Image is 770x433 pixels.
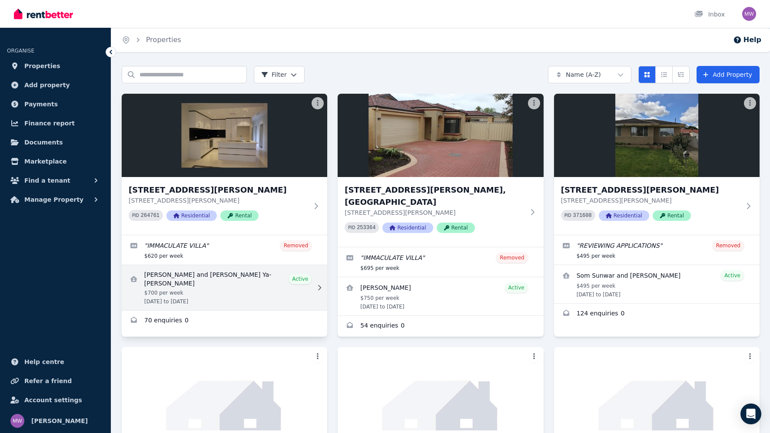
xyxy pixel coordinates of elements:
span: Rental [653,210,691,221]
span: Properties [24,61,60,71]
a: Documents [7,134,104,151]
img: 22A Constance St, Yokine [554,94,760,177]
a: Refer a friend [7,372,104,390]
a: Finance report [7,115,104,132]
button: More options [744,97,756,109]
span: Rental [220,210,259,221]
span: Help centre [24,357,64,367]
span: Find a tenant [24,175,70,186]
a: Add property [7,76,104,94]
div: Inbox [694,10,725,19]
button: Name (A-Z) [548,66,631,83]
a: 4B Rother Place, Nollamara[STREET_ADDRESS][PERSON_NAME][STREET_ADDRESS][PERSON_NAME]PID 264761Res... [122,94,327,235]
span: Residential [166,210,217,221]
img: RentBetter [14,7,73,20]
span: Documents [24,137,63,148]
a: Edit listing: REVIEWING APPLICATIONS [554,235,760,265]
a: View details for Louise Michels [338,277,543,315]
a: View details for Som Sunwar and Tshering Yangzom [554,265,760,303]
h3: [STREET_ADDRESS][PERSON_NAME] [561,184,740,196]
code: 371608 [573,213,592,219]
span: Add property [24,80,70,90]
a: Enquiries for 22A Constance St, Yokine [554,304,760,325]
a: Help centre [7,353,104,371]
button: More options [528,97,540,109]
a: Enquiries for 11C Thurlow Avenue, Yokine [338,316,543,337]
span: Account settings [24,395,82,405]
button: Compact list view [655,66,673,83]
span: Residential [382,223,433,233]
div: View options [638,66,690,83]
span: Residential [599,210,649,221]
button: More options [744,351,756,363]
h3: [STREET_ADDRESS][PERSON_NAME], [GEOGRAPHIC_DATA] [345,184,524,208]
img: 31A Narrung Way, Nollamara [338,347,543,430]
button: Expanded list view [672,66,690,83]
p: [STREET_ADDRESS][PERSON_NAME] [129,196,308,205]
button: Card view [638,66,656,83]
button: Manage Property [7,191,104,208]
button: Find a tenant [7,172,104,189]
a: Edit listing: IMMACULATE VILLA [122,235,327,265]
img: May Wong [742,7,756,21]
span: Marketplace [24,156,66,167]
p: [STREET_ADDRESS][PERSON_NAME] [345,208,524,217]
img: 31B Narrung Way, Nollamara [554,347,760,430]
code: 264761 [141,213,159,219]
img: May Wong [10,414,24,428]
a: Properties [7,57,104,75]
span: Rental [437,223,475,233]
img: 11C Thurlow Avenue, Yokine [338,94,543,177]
a: View details for Wen-ya Chen and Yesica Ya-Ting Yang [122,265,327,310]
a: 22A Constance St, Yokine[STREET_ADDRESS][PERSON_NAME][STREET_ADDRESS][PERSON_NAME]PID 371608Resid... [554,94,760,235]
button: More options [312,97,324,109]
span: Name (A-Z) [566,70,601,79]
nav: Breadcrumb [111,28,192,52]
span: Payments [24,99,58,109]
a: Properties [146,36,181,44]
a: Enquiries for 4B Rother Place, Nollamara [122,311,327,331]
code: 253364 [357,225,375,231]
img: 4B Rother Place, Nollamara [122,94,327,177]
div: Open Intercom Messenger [740,403,761,424]
small: PID [132,213,139,218]
span: Filter [261,70,287,79]
a: Account settings [7,391,104,409]
small: PID [564,213,571,218]
span: [PERSON_NAME] [31,416,88,426]
button: Help [733,35,761,45]
span: ORGANISE [7,48,34,54]
span: Refer a friend [24,376,72,386]
a: Payments [7,95,104,113]
a: Edit listing: IMMACULATE VILLA [338,247,543,277]
span: Manage Property [24,194,83,205]
a: 11C Thurlow Avenue, Yokine[STREET_ADDRESS][PERSON_NAME], [GEOGRAPHIC_DATA][STREET_ADDRESS][PERSON... [338,94,543,247]
h3: [STREET_ADDRESS][PERSON_NAME] [129,184,308,196]
a: Marketplace [7,153,104,170]
button: More options [312,351,324,363]
span: Finance report [24,118,75,128]
button: More options [528,351,540,363]
p: [STREET_ADDRESS][PERSON_NAME] [561,196,740,205]
img: 22B Constance St, Yokine [122,347,327,430]
small: PID [348,225,355,230]
a: Add Property [697,66,760,83]
button: Filter [254,66,305,83]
